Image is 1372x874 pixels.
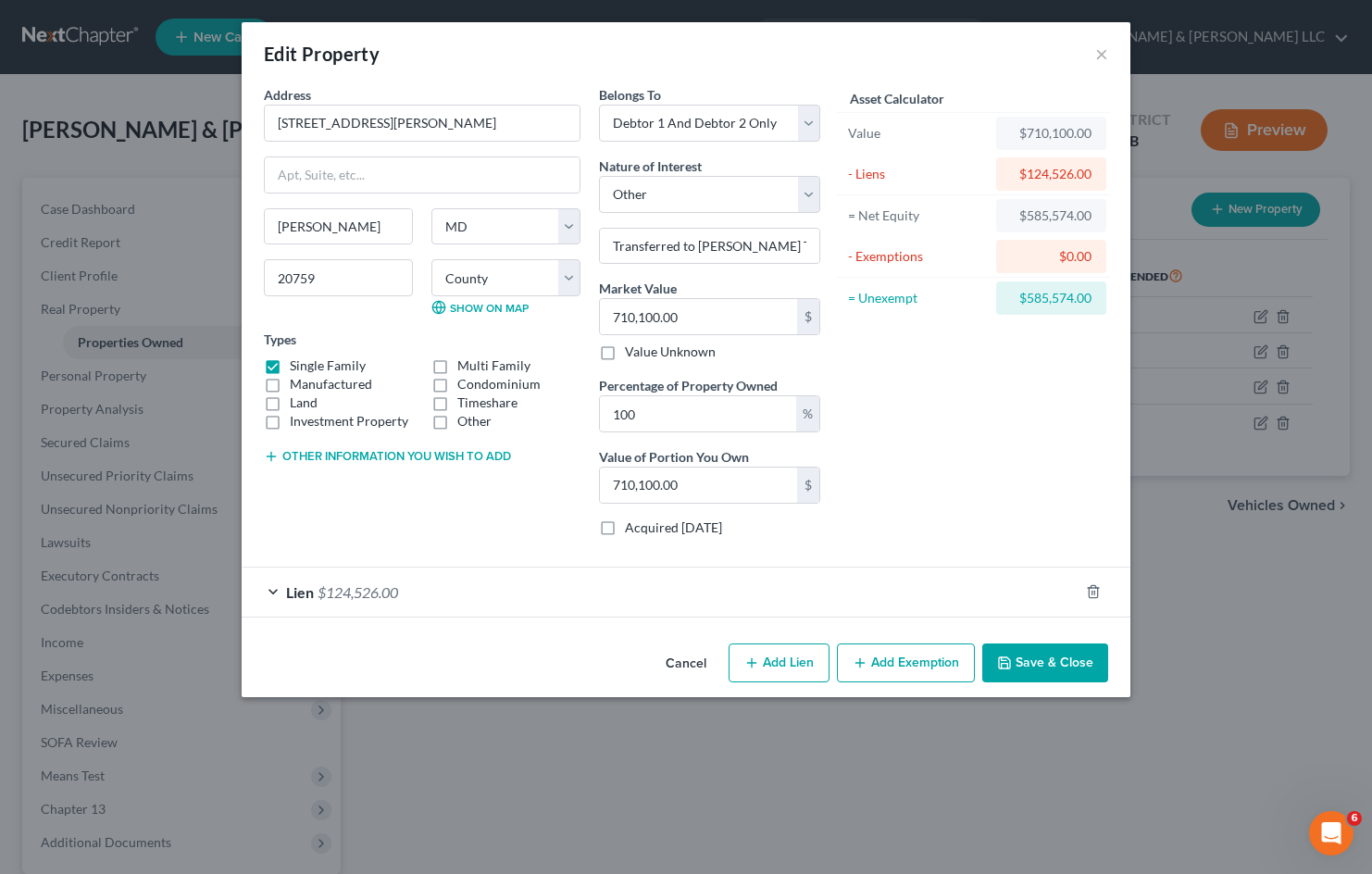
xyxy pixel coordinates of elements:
input: Enter zip... [264,259,413,296]
input: -- [600,229,819,264]
div: $585,574.00 [1011,289,1091,307]
div: $0.00 [1011,247,1091,266]
iframe: Intercom live chat [1309,811,1353,855]
label: Timeshare [457,393,518,412]
div: Edit Property [264,41,380,67]
button: Cancel [651,645,721,682]
label: Investment Property [290,412,408,431]
button: Other information you wish to add [264,449,511,464]
input: Enter address... [265,106,580,141]
div: = Unexempt [848,289,988,307]
label: Manufactured [290,375,372,393]
label: Multi Family [457,356,530,375]
div: $124,526.00 [1011,165,1091,183]
button: × [1095,43,1108,65]
div: - Exemptions [848,247,988,266]
label: Land [290,393,318,412]
label: Types [264,330,296,349]
label: Market Value [599,279,677,298]
div: $ [797,468,819,503]
div: % [796,396,819,431]
span: Belongs To [599,87,661,103]
label: Other [457,412,492,431]
label: Asset Calculator [850,89,944,108]
label: Value of Portion You Own [599,447,749,467]
div: = Net Equity [848,206,988,225]
input: 0.00 [600,468,797,503]
span: 6 [1347,811,1362,826]
label: Value Unknown [625,343,716,361]
label: Nature of Interest [599,156,702,176]
span: Address [264,87,311,103]
input: 0.00 [600,396,796,431]
div: $585,574.00 [1011,206,1091,225]
label: Single Family [290,356,366,375]
label: Condominium [457,375,541,393]
label: Percentage of Property Owned [599,376,778,395]
label: Acquired [DATE] [625,518,722,537]
button: Add Lien [729,643,829,682]
input: 0.00 [600,299,797,334]
input: Apt, Suite, etc... [265,157,580,193]
div: Value [848,124,988,143]
a: Show on Map [431,300,529,315]
button: Add Exemption [837,643,975,682]
input: Enter city... [265,209,412,244]
span: $124,526.00 [318,583,398,601]
button: Save & Close [982,643,1108,682]
div: $ [797,299,819,334]
div: - Liens [848,165,988,183]
div: $710,100.00 [1011,124,1091,143]
span: Lien [286,583,314,601]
